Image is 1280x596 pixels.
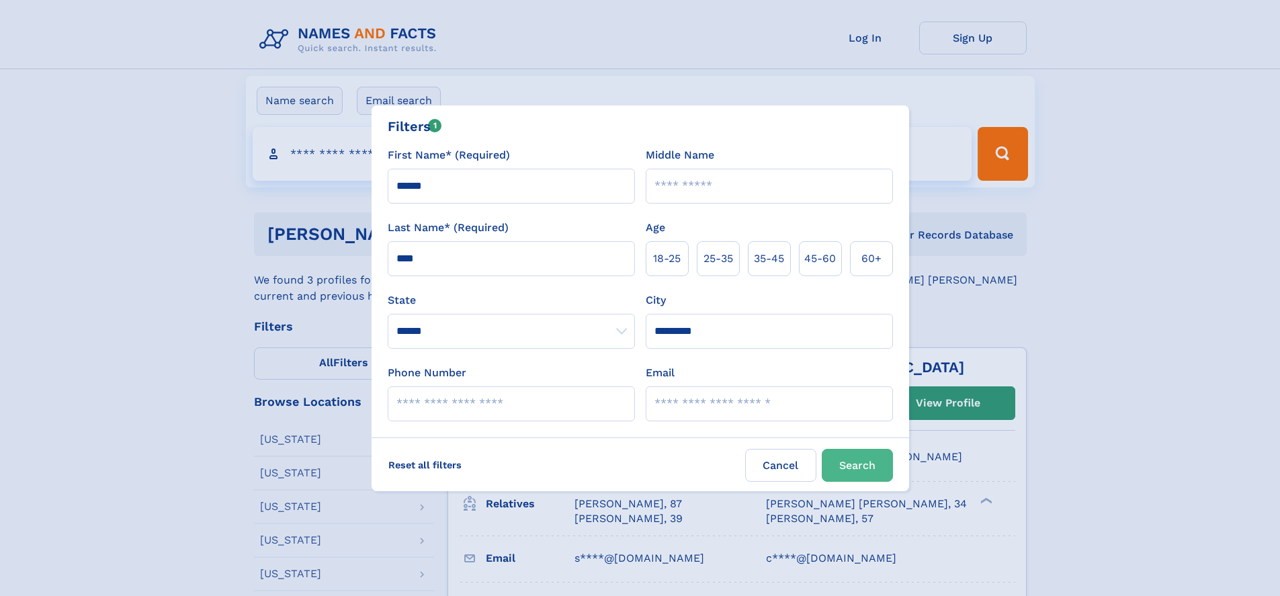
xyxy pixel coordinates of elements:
[380,449,470,481] label: Reset all filters
[804,251,836,267] span: 45‑60
[653,251,681,267] span: 18‑25
[388,365,466,381] label: Phone Number
[822,449,893,482] button: Search
[754,251,784,267] span: 35‑45
[388,292,635,308] label: State
[703,251,733,267] span: 25‑35
[861,251,882,267] span: 60+
[646,292,666,308] label: City
[388,220,509,236] label: Last Name* (Required)
[388,147,510,163] label: First Name* (Required)
[745,449,816,482] label: Cancel
[646,365,675,381] label: Email
[646,220,665,236] label: Age
[388,116,442,136] div: Filters
[646,147,714,163] label: Middle Name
